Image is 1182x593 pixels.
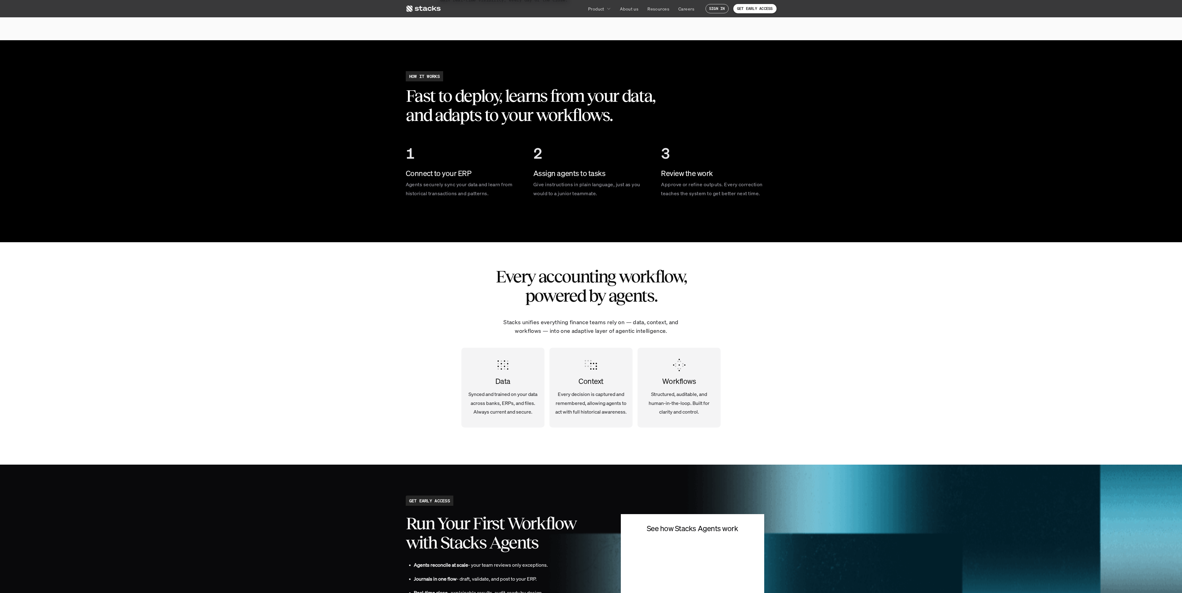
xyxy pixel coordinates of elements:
[533,180,649,198] p: Give instructions in plain language, just as you would to a junior teammate.
[642,376,716,387] h4: Workflows
[661,144,670,162] div: Counter ends at 3
[409,574,411,583] p: •
[675,3,698,14] a: Careers
[409,497,450,504] h2: GET EARLY ACCESS
[414,561,468,568] strong: Agents reconcile at scale
[661,180,776,198] p: Approve or refine outputs. Every correction teaches the system to get better next time.
[406,180,521,198] p: Agents securely sync your data and learn from historical transactions and patterns.
[620,6,638,12] p: About us
[466,376,540,387] h4: Data
[737,6,773,11] p: GET EARLY ACCESS
[414,574,602,583] p: - draft, validate, and post to your ERP.
[409,73,440,79] h2: HOW IT WORKS
[647,6,669,12] p: Resources
[466,390,540,416] p: Synced and trained on your data across banks, ERPs, and files. Always current and secure.
[406,86,671,124] h2: Fast to deploy, learns from your data, and adapts to your workflows.
[678,6,694,12] p: Careers
[709,6,725,11] p: SIGN IN
[406,168,521,179] h4: Connect to your ERP
[414,575,457,582] strong: Journals in one flow
[642,390,716,416] p: Structured, auditable, and human-in-the-loop. Built for clarity and control.
[533,144,542,162] div: Counter ends at 2
[483,267,699,305] h2: Every accounting workflow, powered by agents.
[661,168,776,179] h4: Review the work
[554,390,628,416] p: Every decision is captured and remembered, allowing agents to act with full historical awareness.
[414,561,602,569] p: - your team reviews only exceptions.
[616,3,642,14] a: About us
[533,168,649,179] h4: Assign agents to tasks
[705,4,729,13] a: SIGN IN
[406,144,415,162] div: Counter ends at 1
[642,523,743,534] h4: See how Stacks Agents work
[406,514,602,552] h2: Run Your First Workflow with Stacks Agents
[733,4,777,13] a: GET EARLY ACCESS
[644,3,673,14] a: Resources
[588,6,604,12] p: Product
[495,318,687,336] p: Stacks unifies everything finance teams rely on — data, context, and workflows — into one adaptiv...
[554,376,628,387] h4: Context
[409,561,411,569] p: •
